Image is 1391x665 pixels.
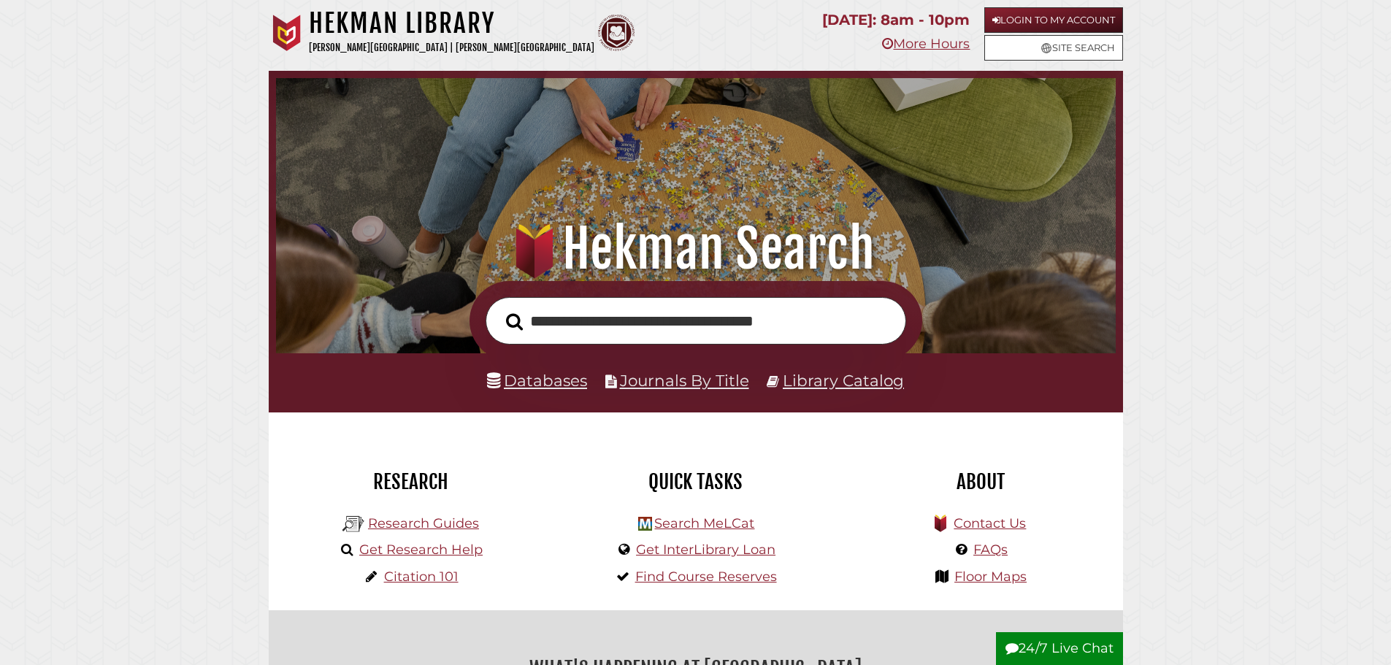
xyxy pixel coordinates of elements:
[973,542,1008,558] a: FAQs
[487,371,587,390] a: Databases
[954,515,1026,531] a: Contact Us
[309,7,594,39] h1: Hekman Library
[280,469,543,494] h2: Research
[309,39,594,56] p: [PERSON_NAME][GEOGRAPHIC_DATA] | [PERSON_NAME][GEOGRAPHIC_DATA]
[384,569,459,585] a: Citation 101
[296,217,1095,281] h1: Hekman Search
[269,15,305,51] img: Calvin University
[499,309,530,335] button: Search
[638,517,652,531] img: Hekman Library Logo
[359,542,483,558] a: Get Research Help
[984,7,1123,33] a: Login to My Account
[598,15,635,51] img: Calvin Theological Seminary
[636,542,775,558] a: Get InterLibrary Loan
[635,569,777,585] a: Find Course Reserves
[654,515,754,531] a: Search MeLCat
[822,7,970,33] p: [DATE]: 8am - 10pm
[342,513,364,535] img: Hekman Library Logo
[849,469,1112,494] h2: About
[954,569,1027,585] a: Floor Maps
[506,312,523,331] i: Search
[620,371,749,390] a: Journals By Title
[783,371,904,390] a: Library Catalog
[564,469,827,494] h2: Quick Tasks
[882,36,970,52] a: More Hours
[368,515,479,531] a: Research Guides
[984,35,1123,61] a: Site Search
